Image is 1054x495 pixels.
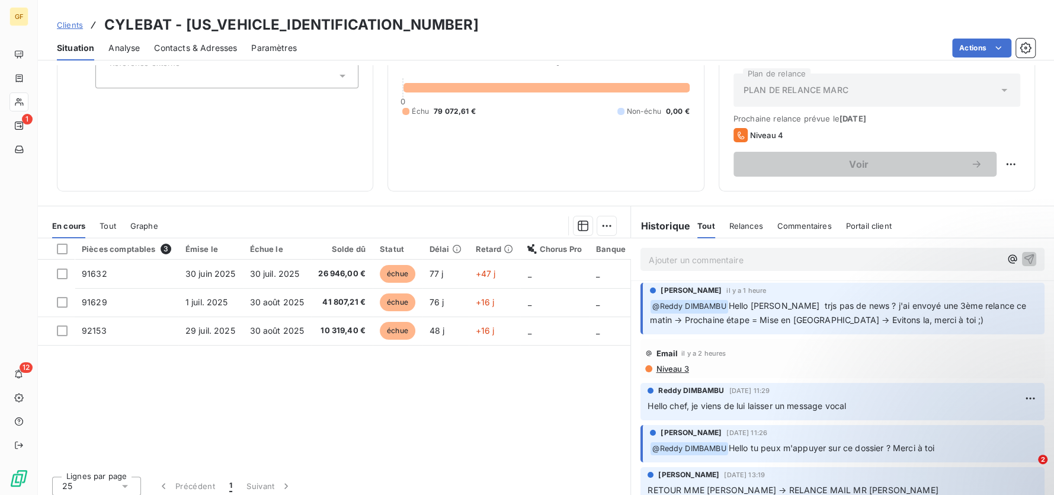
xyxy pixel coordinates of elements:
span: 3 [161,244,171,254]
span: _ [596,297,600,307]
span: Non-échu [627,106,661,117]
div: Banque [596,244,626,254]
span: RETOUR MME [PERSON_NAME] → RELANCE MAIL MR [PERSON_NAME] [648,485,938,495]
span: 1 juil. 2025 [185,297,228,307]
span: Graphe [130,221,158,231]
span: 10 319,40 € [318,325,366,337]
span: Niveau 3 [655,364,688,373]
span: Tout [697,221,715,231]
span: 0 [401,97,405,106]
span: 30 juin 2025 [185,269,236,279]
span: Contacts & Adresses [154,42,237,54]
span: 41 807,21 € [318,296,366,308]
span: Prochaine relance prévue le [733,114,1020,123]
span: 25 [62,480,72,492]
div: Retard [476,244,514,254]
span: Reddy DIMBAMBU [658,385,724,396]
div: Pièces comptables [82,244,171,254]
span: 26 946,00 € [318,268,366,280]
span: Tout [100,221,116,231]
span: [DATE] 11:26 [726,429,767,436]
span: 30 août 2025 [250,325,305,336]
span: 0,00 € [666,106,690,117]
img: Logo LeanPay [9,469,28,488]
span: échue [380,322,415,340]
span: 91629 [82,297,107,307]
span: Échu [412,106,429,117]
span: [PERSON_NAME] [658,470,719,480]
span: _ [596,325,600,336]
span: Commentaires [777,221,832,231]
span: Hello tu peux m'appuyer sur ce dossier ? Merci à toi [729,443,935,453]
span: En cours [52,221,85,231]
span: 2 [1038,455,1047,464]
span: Paramètres [251,42,297,54]
span: +16 j [476,325,495,336]
h6: Historique [631,219,690,233]
div: Solde dû [318,244,366,254]
span: _ [527,325,531,336]
div: Statut [380,244,415,254]
span: 79 072,61 € [434,106,476,117]
span: 12 [20,362,33,373]
button: Actions [952,39,1011,58]
span: Analyse [108,42,140,54]
div: Échue le [250,244,305,254]
span: il y a 2 heures [681,350,726,357]
div: Chorus Pro [527,244,582,254]
span: [DATE] [840,114,866,123]
span: Voir [748,159,970,169]
span: Clients [57,20,83,30]
input: Ajouter une valeur [105,71,115,81]
button: Voir [733,152,997,177]
span: Relances [729,221,763,231]
span: 76 j [430,297,444,307]
span: Email [656,349,678,358]
div: GF [9,7,28,26]
span: Niveau 4 [750,130,783,140]
iframe: Intercom notifications message [817,380,1054,463]
span: Hello chef, je viens de lui laisser un message vocal [648,401,846,411]
span: +47 j [476,269,496,279]
span: PLAN DE RELANCE MARC [744,84,848,96]
span: 1 [229,480,232,492]
span: _ [527,269,531,279]
span: [PERSON_NAME] [661,427,722,438]
span: 48 j [430,325,445,336]
span: _ [527,297,531,307]
span: échue [380,293,415,311]
span: +16 j [476,297,495,307]
span: [PERSON_NAME] [661,285,722,296]
span: 1 [22,114,33,124]
span: [DATE] 13:19 [724,471,765,478]
a: Clients [57,19,83,31]
span: _ [596,269,600,279]
span: il y a 1 heure [726,287,766,294]
span: 30 août 2025 [250,297,305,307]
span: 30 juil. 2025 [250,269,300,279]
div: Émise le [185,244,236,254]
span: [DATE] 11:29 [729,387,770,394]
span: Situation [57,42,94,54]
span: 91632 [82,269,107,279]
span: 92153 [82,325,107,336]
iframe: Intercom live chat [1014,455,1042,483]
span: @ Reddy DIMBAMBU [651,442,728,456]
span: Portail client [846,221,892,231]
div: Délai [430,244,462,254]
span: Hello [PERSON_NAME] trjs pas de news ? j'ai envoyé une 3ème relance ce matin → Prochaine étape = ... [650,301,1029,325]
h3: CYLEBAT - [US_VEHICLE_IDENTIFICATION_NUMBER] [104,14,479,36]
span: 29 juil. 2025 [185,325,235,336]
span: échue [380,265,415,283]
span: @ Reddy DIMBAMBU [651,300,728,314]
span: 77 j [430,269,444,279]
